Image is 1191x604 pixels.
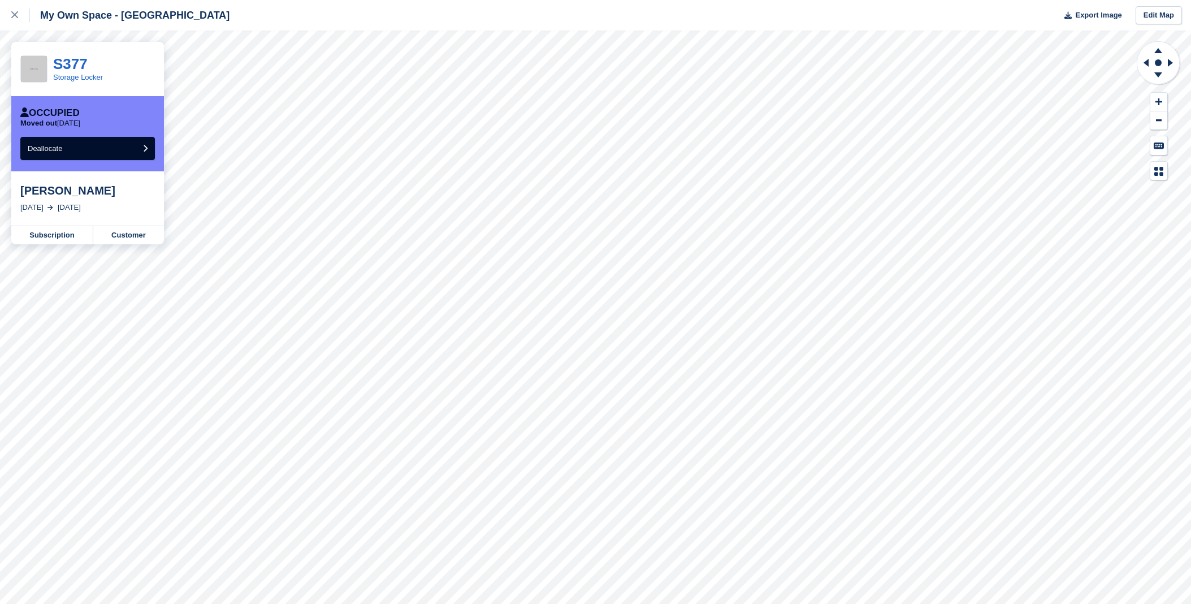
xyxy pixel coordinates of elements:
[53,55,88,72] a: S377
[1075,10,1121,21] span: Export Image
[20,184,155,197] div: [PERSON_NAME]
[1150,162,1167,180] button: Map Legend
[1150,136,1167,155] button: Keyboard Shortcuts
[93,226,164,244] a: Customer
[11,226,93,244] a: Subscription
[30,8,229,22] div: My Own Space - [GEOGRAPHIC_DATA]
[20,137,155,160] button: Deallocate
[1150,93,1167,111] button: Zoom In
[53,73,103,81] a: Storage Locker
[58,202,81,213] div: [DATE]
[1136,6,1182,25] a: Edit Map
[21,56,47,82] img: 256x256-placeholder-a091544baa16b46aadf0b611073c37e8ed6a367829ab441c3b0103e7cf8a5b1b.png
[1150,111,1167,130] button: Zoom Out
[20,119,80,128] p: [DATE]
[20,119,57,127] span: Moved out
[47,205,53,210] img: arrow-right-light-icn-cde0832a797a2874e46488d9cf13f60e5c3a73dbe684e267c42b8395dfbc2abf.svg
[20,202,44,213] div: [DATE]
[20,107,80,119] div: Occupied
[28,144,62,153] span: Deallocate
[1058,6,1122,25] button: Export Image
